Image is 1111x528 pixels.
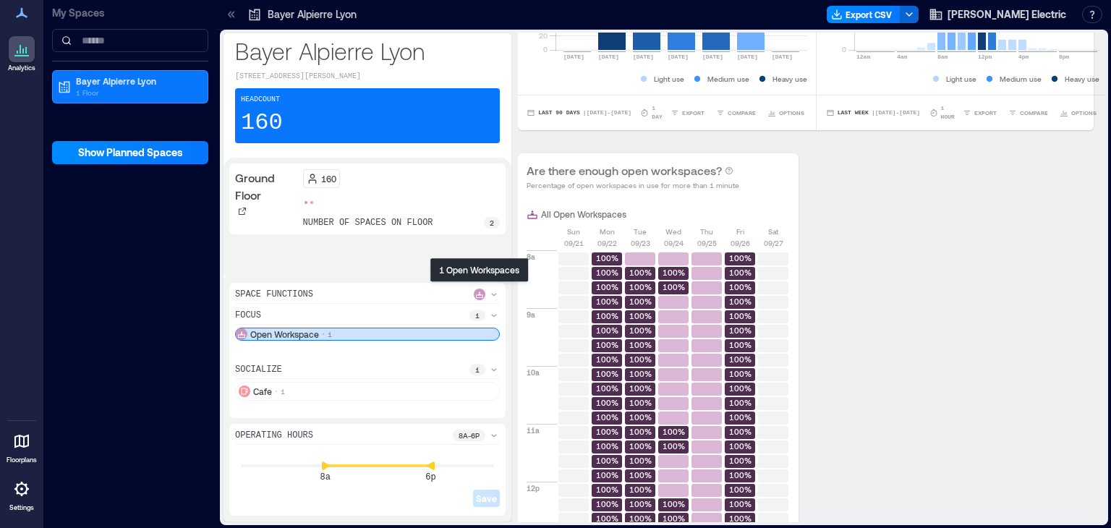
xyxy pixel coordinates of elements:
[631,237,650,249] p: 09/23
[897,54,908,60] text: 4am
[527,425,540,436] p: 11a
[567,226,580,237] p: Sun
[697,237,717,249] p: 09/25
[664,237,684,249] p: 09/24
[629,499,652,508] text: 100%
[268,7,357,22] p: Bayer Alpierre Lyon
[729,485,752,494] text: 100%
[634,226,647,237] p: Tue
[490,217,494,229] p: 2
[629,282,652,291] text: 100%
[629,456,652,465] text: 100%
[729,398,752,407] text: 100%
[235,430,313,441] p: Operating Hours
[235,289,313,300] p: Space Functions
[596,427,618,436] text: 100%
[729,456,752,465] text: 100%
[52,141,208,164] button: Show Planned Spaces
[729,268,752,277] text: 100%
[629,485,652,494] text: 100%
[668,106,707,120] button: EXPORT
[78,145,183,160] span: Show Planned Spaces
[235,71,500,82] p: [STREET_ADDRESS][PERSON_NAME]
[729,441,752,451] text: 100%
[728,108,756,117] span: COMPARE
[707,73,749,85] p: Medium use
[8,64,35,72] p: Analytics
[596,485,618,494] text: 100%
[729,514,752,523] text: 100%
[682,108,705,117] span: EXPORT
[629,398,652,407] text: 100%
[629,427,652,436] text: 100%
[729,412,752,422] text: 100%
[235,169,297,204] p: Ground Floor
[729,340,752,349] text: 100%
[250,328,319,340] p: Open Workspace
[629,369,652,378] text: 100%
[52,6,208,20] p: My Spaces
[629,514,652,523] text: 100%
[702,54,723,60] text: [DATE]
[475,364,480,375] p: 1
[765,106,807,120] button: OPTIONS
[663,514,685,523] text: 100%
[654,73,684,85] p: Light use
[729,311,752,320] text: 100%
[633,54,654,60] text: [DATE]
[235,364,282,375] p: socialize
[527,367,540,378] p: 10a
[729,427,752,436] text: 100%
[768,226,778,237] p: Sat
[600,226,615,237] p: Mon
[946,73,976,85] p: Light use
[596,456,618,465] text: 100%
[539,31,548,40] tspan: 20
[76,75,197,87] p: Bayer Alpierre Lyon
[1020,108,1048,117] span: COMPARE
[629,311,652,320] text: 100%
[235,36,500,65] p: Bayer Alpierre Lyon
[596,470,618,480] text: 100%
[527,106,631,120] button: Last 90 Days |[DATE]-[DATE]
[527,251,535,263] p: 8a
[663,427,685,436] text: 100%
[2,424,41,469] a: Floorplans
[663,499,685,508] text: 100%
[476,493,497,504] span: Save
[459,430,480,441] p: 8a - 6p
[527,482,540,494] p: 12p
[629,268,652,277] text: 100%
[76,87,197,98] p: 1 Floor
[713,106,759,120] button: COMPARE
[842,45,846,54] tspan: 0
[764,237,783,249] p: 09/27
[473,490,500,507] button: Save
[629,325,652,335] text: 100%
[1071,108,1097,117] span: OPTIONS
[596,282,618,291] text: 100%
[629,340,652,349] text: 100%
[303,217,433,229] p: number of spaces on floor
[941,104,960,122] p: 1 Hour
[827,6,901,23] button: Export CSV
[924,3,1070,26] button: [PERSON_NAME] Electric
[731,237,750,249] p: 09/26
[596,268,618,277] text: 100%
[1018,54,1029,60] text: 4pm
[729,297,752,306] text: 100%
[729,282,752,291] text: 100%
[596,369,618,378] text: 100%
[596,398,618,407] text: 100%
[737,54,758,60] text: [DATE]
[663,268,685,277] text: 100%
[4,32,40,77] a: Analytics
[564,237,584,249] p: 09/21
[541,208,626,220] p: All Open Workspaces
[629,383,652,393] text: 100%
[729,383,752,393] text: 100%
[779,108,804,117] span: OPTIONS
[241,108,283,137] p: 160
[948,7,1066,22] span: [PERSON_NAME] Electric
[281,386,285,397] p: 1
